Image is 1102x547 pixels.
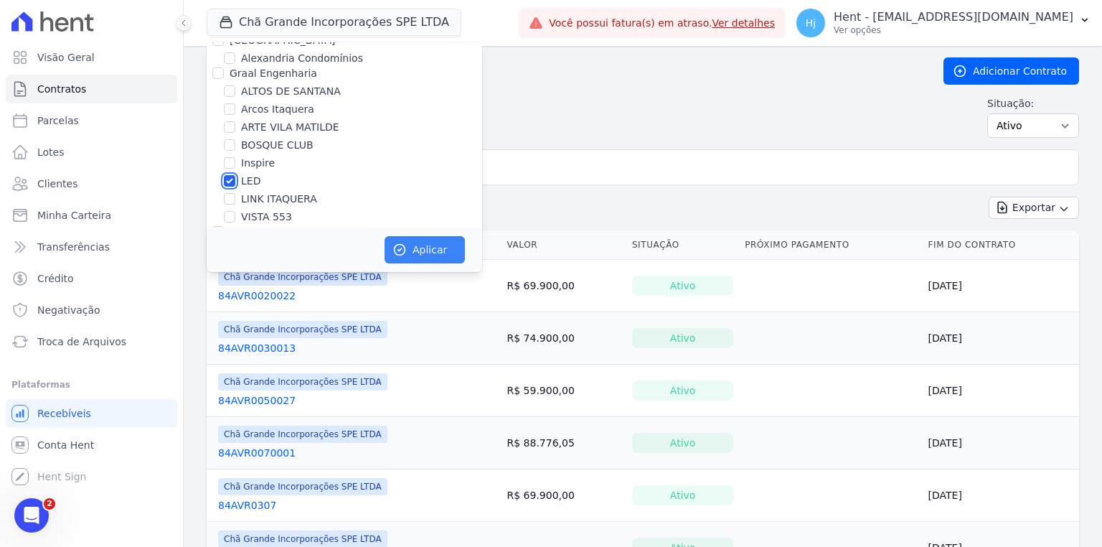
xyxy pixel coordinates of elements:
[37,177,77,191] span: Clientes
[385,236,465,263] button: Aplicar
[218,393,296,408] a: 84AVR0050027
[632,485,733,505] div: Ativo
[806,18,816,28] span: Hj
[230,67,317,79] label: Graal Engenharia
[501,365,626,417] td: R$ 59.900,00
[632,380,733,401] div: Ativo
[626,230,739,260] th: Situação
[218,478,387,495] span: Chã Grande Incorporações SPE LTDA
[218,426,387,443] span: Chã Grande Incorporações SPE LTDA
[6,106,177,135] a: Parcelas
[230,226,254,238] label: Reco
[11,376,171,393] div: Plataformas
[549,16,775,31] span: Você possui fatura(s) em atraso.
[241,174,260,189] label: LED
[834,24,1073,36] p: Ver opções
[37,303,100,317] span: Negativação
[37,271,74,286] span: Crédito
[739,230,922,260] th: Próximo Pagamento
[241,102,314,117] label: Arcos Itaquera
[207,9,461,36] button: Chã Grande Incorporações SPE LTDA
[501,469,626,522] td: R$ 69.900,00
[632,433,733,453] div: Ativo
[923,365,1079,417] td: [DATE]
[632,328,733,348] div: Ativo
[6,431,177,459] a: Conta Hent
[6,327,177,356] a: Troca de Arquivos
[218,373,387,391] span: Chã Grande Incorporações SPE LTDA
[241,192,317,207] label: LINK ITAQUERA
[37,335,126,349] span: Troca de Arquivos
[241,138,314,153] label: BOSQUE CLUB
[6,201,177,230] a: Minha Carteira
[241,51,363,66] label: Alexandria Condomínios
[37,113,79,128] span: Parcelas
[501,230,626,260] th: Valor
[218,446,296,460] a: 84AVR0070001
[241,120,339,135] label: ARTE VILA MATILDE
[37,145,65,159] span: Lotes
[241,156,275,171] label: Inspire
[207,58,920,84] h2: Contratos
[37,208,111,223] span: Minha Carteira
[987,96,1079,111] label: Situação:
[37,82,86,96] span: Contratos
[6,296,177,324] a: Negativação
[785,3,1102,43] button: Hj Hent - [EMAIL_ADDRESS][DOMAIN_NAME] Ver opções
[6,264,177,293] a: Crédito
[6,233,177,261] a: Transferências
[37,240,110,254] span: Transferências
[44,498,55,510] span: 2
[6,169,177,198] a: Clientes
[218,321,387,338] span: Chã Grande Incorporações SPE LTDA
[37,50,95,65] span: Visão Geral
[712,17,775,29] a: Ver detalhes
[37,406,91,421] span: Recebíveis
[218,268,387,286] span: Chã Grande Incorporações SPE LTDA
[923,469,1079,522] td: [DATE]
[218,498,276,513] a: 84AVR0307
[241,84,341,99] label: ALTOS DE SANTANA
[501,417,626,469] td: R$ 88.776,05
[230,153,1073,182] input: Buscar por nome do lote
[14,498,49,533] iframe: Intercom live chat
[923,312,1079,365] td: [DATE]
[632,276,733,296] div: Ativo
[6,43,177,72] a: Visão Geral
[218,341,296,355] a: 84AVR0030013
[501,312,626,365] td: R$ 74.900,00
[923,417,1079,469] td: [DATE]
[37,438,94,452] span: Conta Hent
[989,197,1079,219] button: Exportar
[6,399,177,428] a: Recebíveis
[241,210,292,225] label: VISTA 553
[218,289,296,303] a: 84AVR0020022
[943,57,1079,85] a: Adicionar Contrato
[501,260,626,312] td: R$ 69.900,00
[834,10,1073,24] p: Hent - [EMAIL_ADDRESS][DOMAIN_NAME]
[6,138,177,167] a: Lotes
[6,75,177,103] a: Contratos
[923,260,1079,312] td: [DATE]
[923,230,1079,260] th: Fim do Contrato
